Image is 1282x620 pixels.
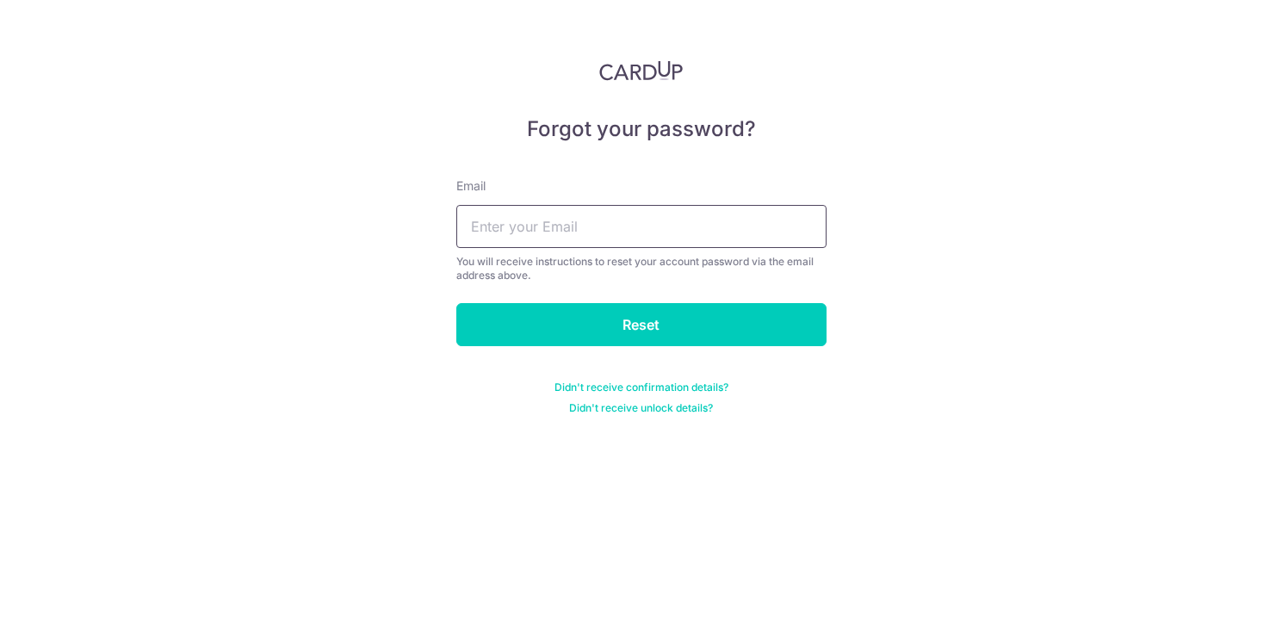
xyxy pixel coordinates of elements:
input: Enter your Email [456,205,827,248]
img: CardUp Logo [599,60,684,81]
a: Didn't receive confirmation details? [554,381,728,394]
a: Didn't receive unlock details? [569,401,713,415]
h5: Forgot your password? [456,115,827,143]
label: Email [456,177,486,195]
input: Reset [456,303,827,346]
div: You will receive instructions to reset your account password via the email address above. [456,255,827,282]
